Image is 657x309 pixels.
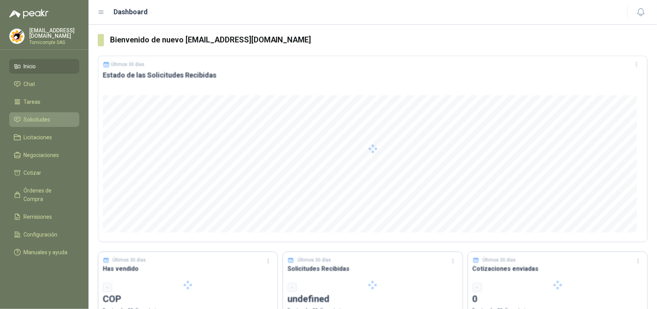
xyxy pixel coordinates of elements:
[24,186,72,203] span: Órdenes de Compra
[114,7,148,17] h1: Dashboard
[9,112,79,127] a: Solicitudes
[24,230,58,239] span: Configuración
[9,148,79,162] a: Negociaciones
[9,165,79,180] a: Cotizar
[9,77,79,91] a: Chat
[29,40,79,45] p: Tornicomple SAS
[29,28,79,39] p: [EMAIL_ADDRESS][DOMAIN_NAME]
[9,245,79,260] a: Manuales y ayuda
[110,34,648,46] h3: Bienvenido de nuevo [EMAIL_ADDRESS][DOMAIN_NAME]
[9,95,79,109] a: Tareas
[24,80,35,88] span: Chat
[24,169,42,177] span: Cotizar
[9,59,79,74] a: Inicio
[10,29,24,44] img: Company Logo
[24,98,41,106] span: Tareas
[24,115,50,124] span: Solicitudes
[9,227,79,242] a: Configuración
[24,133,52,142] span: Licitaciones
[24,248,68,257] span: Manuales y ayuda
[24,62,36,71] span: Inicio
[24,151,59,159] span: Negociaciones
[9,9,48,19] img: Logo peakr
[9,183,79,206] a: Órdenes de Compra
[9,209,79,224] a: Remisiones
[24,213,52,221] span: Remisiones
[9,130,79,145] a: Licitaciones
